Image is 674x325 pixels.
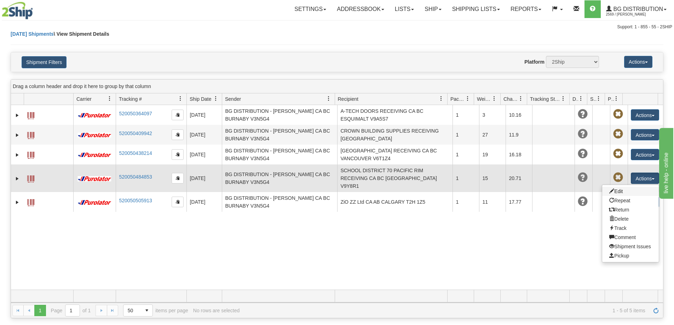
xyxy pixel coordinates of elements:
[503,95,518,103] span: Charge
[602,214,659,224] a: Delete shipment
[390,0,419,18] a: Lists
[578,197,588,207] span: Unknown
[337,164,453,192] td: SCHOOL DISTRICT 70 PACIFIC RIM RECEIVING CA BC [GEOGRAPHIC_DATA] V9Y8R1
[337,125,453,145] td: CROWN BUILDING SUPPLIES RECEIVING [GEOGRAPHIC_DATA]
[244,308,645,313] span: 1 - 5 of 5 items
[578,173,588,182] span: Unknown
[76,113,113,118] img: 11 - Purolator
[453,125,479,145] td: 1
[27,129,34,140] a: Label
[2,24,672,30] div: Support: 1 - 855 - 55 - 2SHIP
[530,95,561,103] span: Tracking Status
[11,80,663,93] div: grid grouping header
[593,93,605,105] a: Shipment Issues filter column settings
[14,151,21,158] a: Expand
[613,149,623,159] span: Pickup Not Assigned
[172,129,184,140] button: Copy to clipboard
[338,95,358,103] span: Recipient
[14,199,21,206] a: Expand
[186,192,222,212] td: [DATE]
[27,109,34,120] a: Label
[631,109,659,121] button: Actions
[590,95,596,103] span: Shipment Issues
[27,149,34,160] a: Label
[658,126,673,198] iframe: chat widget
[5,4,65,13] div: live help - online
[462,93,474,105] a: Packages filter column settings
[453,192,479,212] td: 1
[337,192,453,212] td: ZiO ZZ Ltd CA AB CALGARY T2H 1Z5
[119,111,152,116] a: 520050364097
[172,197,184,207] button: Copy to clipboard
[190,95,211,103] span: Ship Date
[186,164,222,192] td: [DATE]
[506,192,532,212] td: 17.77
[602,187,659,196] a: Edit
[479,164,506,192] td: 15
[578,149,588,159] span: Unknown
[222,105,337,125] td: BG DISTRIBUTION - [PERSON_NAME] CA BC BURNABY V3N5G4
[602,233,659,242] a: Comment
[602,224,659,233] a: Track
[119,150,152,156] a: 520050438214
[186,105,222,125] td: [DATE]
[2,2,33,19] img: logo2569.jpg
[613,173,623,182] span: Pickup Not Assigned
[479,192,506,212] td: 11
[54,31,109,37] span: \ View Shipment Details
[453,145,479,164] td: 1
[479,125,506,145] td: 27
[419,0,447,18] a: Ship
[505,0,547,18] a: Reports
[128,307,137,314] span: 50
[76,133,113,138] img: 11 - Purolator
[506,145,532,164] td: 16.18
[210,93,222,105] a: Ship Date filter column settings
[51,304,91,317] span: Page of 1
[34,305,46,316] span: Page 1
[506,105,532,125] td: 10.16
[613,129,623,139] span: Pickup Not Assigned
[488,93,500,105] a: Weight filter column settings
[76,176,113,181] img: 11 - Purolator
[610,93,622,105] a: Pickup Status filter column settings
[578,109,588,119] span: Unknown
[435,93,447,105] a: Recipient filter column settings
[601,0,672,18] a: BG Distribution 2569 / [PERSON_NAME]
[14,132,21,139] a: Expand
[332,0,390,18] a: Addressbook
[602,242,659,251] a: Shipment Issues
[27,172,34,184] a: Label
[14,175,21,182] a: Expand
[602,196,659,205] a: Repeat
[174,93,186,105] a: Tracking # filter column settings
[447,0,505,18] a: Shipping lists
[172,173,184,184] button: Copy to clipboard
[76,95,92,103] span: Carrier
[172,149,184,160] button: Copy to clipboard
[572,95,578,103] span: Delivery Status
[104,93,116,105] a: Carrier filter column settings
[222,125,337,145] td: BG DISTRIBUTION - [PERSON_NAME] CA BC BURNABY V3N5G4
[479,105,506,125] td: 3
[631,129,659,140] button: Actions
[222,164,337,192] td: BG DISTRIBUTION - [PERSON_NAME] CA BC BURNABY V3N5G4
[575,93,587,105] a: Delivery Status filter column settings
[557,93,569,105] a: Tracking Status filter column settings
[606,11,659,18] span: 2569 / [PERSON_NAME]
[14,112,21,119] a: Expand
[479,145,506,164] td: 19
[506,164,532,192] td: 20.71
[650,305,662,316] a: Refresh
[22,56,67,68] button: Shipment Filters
[631,149,659,160] button: Actions
[222,145,337,164] td: BG DISTRIBUTION - [PERSON_NAME] CA BC BURNABY V3N5G4
[123,304,188,317] span: items per page
[193,308,240,313] div: No rows are selected
[608,95,614,103] span: Pickup Status
[186,125,222,145] td: [DATE]
[119,95,142,103] span: Tracking #
[524,58,545,65] label: Platform
[172,110,184,120] button: Copy to clipboard
[453,105,479,125] td: 1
